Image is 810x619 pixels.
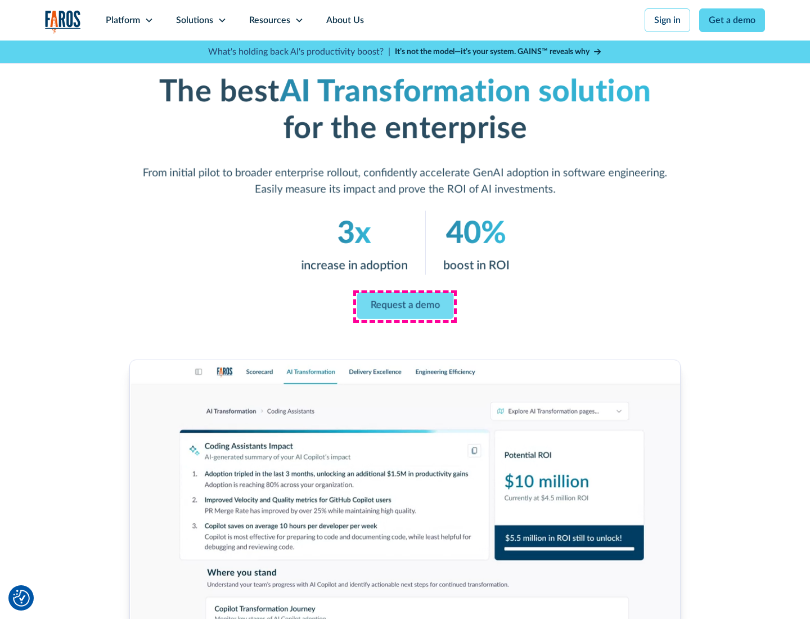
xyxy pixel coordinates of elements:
p: boost in ROI [443,257,510,275]
a: Get a demo [699,8,765,32]
a: Request a demo [357,293,453,320]
em: 3x [337,218,371,249]
em: AI Transformation solution [280,77,651,107]
p: What's holding back AI's productivity boost? | [208,45,390,59]
em: 40% [446,218,506,249]
img: Revisit consent button [13,590,30,607]
div: Platform [106,14,140,27]
p: From initial pilot to broader enterprise rollout, confidently accelerate GenAI adoption in softwa... [143,165,668,198]
div: Solutions [176,14,213,27]
a: Sign in [645,8,690,32]
strong: The best [159,77,280,107]
img: Logo of the analytics and reporting company Faros. [45,10,81,33]
a: It’s not the model—it’s your system. GAINS™ reveals why [395,46,602,58]
p: increase in adoption [301,257,407,275]
div: Resources [249,14,290,27]
strong: It’s not the model—it’s your system. GAINS™ reveals why [395,48,589,56]
strong: for the enterprise [283,114,527,144]
a: home [45,10,81,33]
button: Cookie Settings [13,590,30,607]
